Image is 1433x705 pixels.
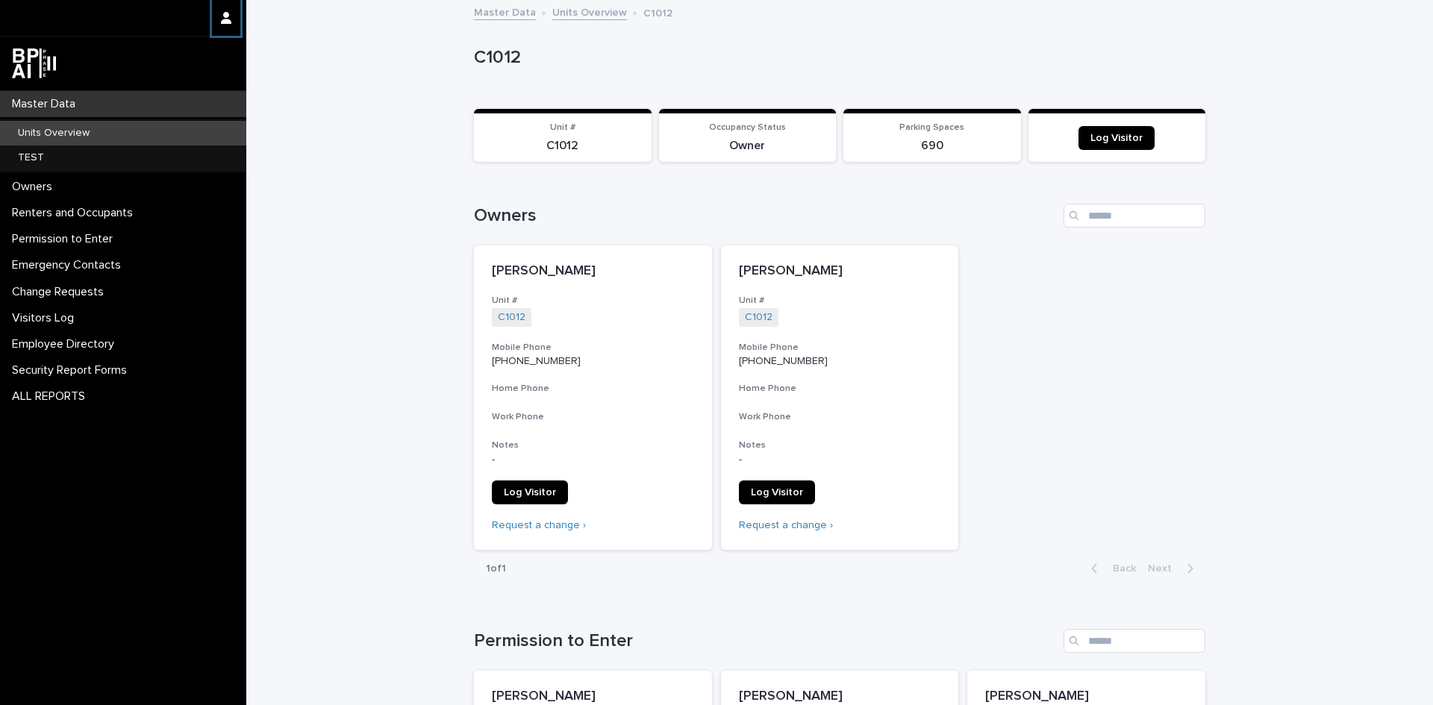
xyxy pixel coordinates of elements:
p: Owner [668,139,828,153]
a: Log Visitor [1078,126,1155,150]
a: Request a change › [739,520,833,530]
input: Search [1064,204,1205,228]
a: Master Data [474,3,536,20]
a: Request a change › [492,520,586,530]
p: Owners [6,180,64,194]
input: Search [1064,629,1205,653]
span: Log Visitor [504,487,556,498]
h3: Unit # [492,295,694,307]
span: Log Visitor [751,487,803,498]
p: Security Report Forms [6,363,139,377]
a: Units Overview [552,3,627,20]
a: [PHONE_NUMBER] [739,356,828,366]
p: [PERSON_NAME] [739,263,941,280]
p: 1 of 1 [474,551,518,587]
p: [PERSON_NAME] [985,689,1187,705]
p: - [739,454,941,466]
p: Permission to Enter [6,232,125,246]
p: 690 [852,139,1012,153]
p: Units Overview [6,127,102,140]
a: [PERSON_NAME]Unit #C1012 Mobile Phone[PHONE_NUMBER]Home PhoneWork PhoneNotes-Log VisitorRequest a... [721,245,959,550]
a: Log Visitor [492,480,568,504]
button: Back [1079,562,1142,575]
a: Log Visitor [739,480,815,504]
p: C1012 [483,139,643,153]
p: [PERSON_NAME] [492,689,694,705]
h3: Mobile Phone [492,342,694,354]
span: Unit # [550,123,575,132]
p: C1012 [474,47,1199,69]
p: Emergency Contacts [6,258,133,272]
span: Back [1104,563,1136,574]
h3: Notes [492,439,694,451]
a: [PERSON_NAME]Unit #C1012 Mobile Phone[PHONE_NUMBER]Home PhoneWork PhoneNotes-Log VisitorRequest a... [474,245,712,550]
h1: Permission to Enter [474,630,1058,652]
p: C1012 [643,4,672,20]
p: [PERSON_NAME] [492,263,694,280]
a: C1012 [498,311,525,324]
p: ALL REPORTS [6,389,97,404]
h1: Owners [474,205,1058,227]
p: [PERSON_NAME] [739,689,941,705]
h3: Work Phone [739,411,941,423]
p: Master Data [6,97,87,111]
p: Visitors Log [6,311,86,325]
a: [PHONE_NUMBER] [492,356,581,366]
span: Parking Spaces [899,123,964,132]
span: Next [1148,563,1181,574]
p: Change Requests [6,285,116,299]
span: Occupancy Status [709,123,786,132]
button: Next [1142,562,1205,575]
h3: Work Phone [492,411,694,423]
h3: Home Phone [739,383,941,395]
a: C1012 [745,311,772,324]
p: Employee Directory [6,337,126,351]
p: TEST [6,151,56,164]
h3: Notes [739,439,941,451]
img: dwgmcNfxSF6WIOOXiGgu [12,48,56,78]
p: - [492,454,694,466]
p: Renters and Occupants [6,206,145,220]
h3: Home Phone [492,383,694,395]
span: Log Visitor [1090,133,1143,143]
h3: Mobile Phone [739,342,941,354]
h3: Unit # [739,295,941,307]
